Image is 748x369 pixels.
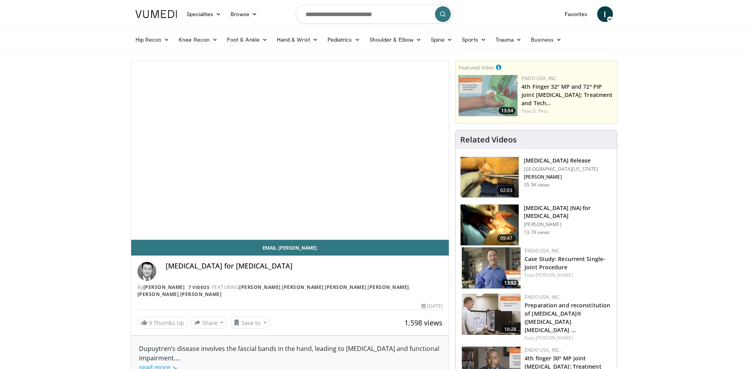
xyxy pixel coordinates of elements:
[222,32,272,47] a: Foot & Ankle
[457,32,491,47] a: Sports
[521,75,558,82] a: Endo USA, Inc.
[524,166,598,172] p: [GEOGRAPHIC_DATA][US_STATE]
[296,5,453,24] input: Search topics, interventions
[166,262,443,270] h4: [MEDICAL_DATA] for [MEDICAL_DATA]
[502,326,519,333] span: 10:28
[323,32,365,47] a: Pediatrics
[368,284,409,290] a: [PERSON_NAME]
[524,182,550,188] p: 35.5K views
[143,284,185,290] a: [PERSON_NAME]
[525,247,561,254] a: Endo USA, Inc.
[180,291,222,298] a: [PERSON_NAME]
[461,205,519,245] img: atik_3.png.150x105_q85_crop-smart_upscale.jpg
[524,204,612,220] h3: [MEDICAL_DATA] (NA) for [MEDICAL_DATA]
[325,284,366,290] a: [PERSON_NAME]
[524,229,550,236] p: 13.7K views
[404,318,443,327] span: 1,598 views
[131,240,449,256] a: Email [PERSON_NAME]
[426,32,457,47] a: Spine
[226,6,262,22] a: Browse
[462,294,521,335] img: ab89541e-13d0-49f0-812b-38e61ef681fd.150x105_q85_crop-smart_upscale.jpg
[137,317,188,329] a: 9 Thumbs Up
[272,32,323,47] a: Hand & Wrist
[597,6,613,22] a: I
[502,279,519,287] span: 13:52
[497,186,516,194] span: 02:03
[282,284,324,290] a: [PERSON_NAME]
[524,221,612,228] p: [PERSON_NAME]
[149,319,152,327] span: 9
[536,272,573,278] a: [PERSON_NAME]
[524,174,598,180] p: [PERSON_NAME]
[191,316,227,329] button: Share
[131,61,449,240] video-js: Video Player
[462,247,521,289] img: c40faede-6d95-4fee-a212-47eaa49b4c2e.150x105_q85_crop-smart_upscale.jpg
[137,284,443,298] div: By FEATURING , , , , ,
[491,32,527,47] a: Trauma
[525,301,610,334] a: Preparation and reconstitution of [MEDICAL_DATA]® ([MEDICAL_DATA] [MEDICAL_DATA] …
[521,108,614,115] div: Feat.
[532,108,549,114] a: G. Pess
[525,294,561,300] a: Endo USA, Inc.
[137,262,156,281] img: Avatar
[460,135,517,144] h4: Related Videos
[460,157,612,198] a: 02:03 [MEDICAL_DATA] Release [GEOGRAPHIC_DATA][US_STATE] [PERSON_NAME] 35.5K views
[460,204,612,246] a: 09:47 [MEDICAL_DATA] (NA) for [MEDICAL_DATA] [PERSON_NAME] 13.7K views
[560,6,593,22] a: Favorites
[459,64,494,71] small: Featured Video
[525,347,561,353] a: Endo USA, Inc.
[186,284,212,291] a: 7 Videos
[525,255,605,271] a: Case Study: Recurrent Single-Joint Procedure
[497,234,516,242] span: 09:47
[462,294,521,335] a: 10:28
[365,32,426,47] a: Shoulder & Elbow
[524,157,598,164] h3: [MEDICAL_DATA] Release
[239,284,281,290] a: [PERSON_NAME]
[174,32,222,47] a: Knee Recon
[230,316,270,329] button: Save to
[536,334,573,341] a: [PERSON_NAME]
[525,272,611,279] div: Feat.
[459,75,518,116] img: df76da42-88e9-456c-9474-e630a7cc5d98.150x105_q85_crop-smart_upscale.jpg
[462,247,521,289] a: 13:52
[525,334,611,342] div: Feat.
[137,291,179,298] a: [PERSON_NAME]
[421,303,443,310] div: [DATE]
[135,10,177,18] img: VuMedi Logo
[182,6,226,22] a: Specialties
[459,75,518,116] a: 13:54
[526,32,566,47] a: Business
[521,83,613,107] a: 4th Finger 32º MP and 72º PIP joint [MEDICAL_DATA]: Treatment and Tech…
[461,157,519,198] img: 38790_0000_3.png.150x105_q85_crop-smart_upscale.jpg
[499,107,516,114] span: 13:54
[131,32,174,47] a: Hip Recon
